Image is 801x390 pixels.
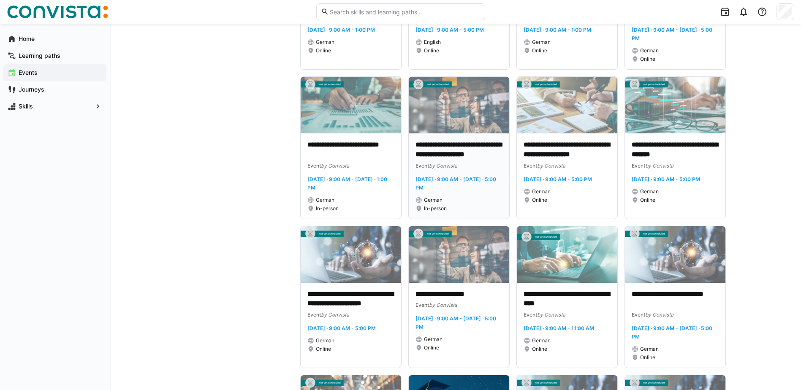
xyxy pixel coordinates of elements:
span: Event [632,162,645,169]
span: Online [640,197,655,203]
span: Online [316,47,331,54]
span: by Convista [429,302,457,308]
span: German [640,346,659,352]
span: German [532,337,551,344]
span: In-person [424,205,447,212]
span: [DATE] · 9:00 AM - [DATE] · 5:00 PM [415,176,496,191]
img: image [409,77,509,133]
span: German [316,197,334,203]
span: Online [424,344,439,351]
span: by Convista [321,311,349,318]
img: image [301,226,401,283]
span: by Convista [645,311,673,318]
span: by Convista [645,162,673,169]
span: Online [316,346,331,352]
span: Online [532,346,547,352]
span: [DATE] · 9:00 AM - [DATE] · 5:00 PM [415,315,496,330]
span: [DATE] · 9:00 AM - 1:00 PM [524,27,591,33]
span: [DATE] · 9:00 AM - 11:00 AM [524,325,594,331]
span: English [424,39,441,46]
span: Event [307,162,321,169]
span: German [640,47,659,54]
span: Online [532,197,547,203]
span: Online [640,354,655,361]
span: German [532,188,551,195]
span: [DATE] · 9:00 AM - 5:00 PM [307,325,376,331]
span: by Convista [429,162,457,169]
span: Event [307,311,321,318]
span: Event [524,311,537,318]
span: Event [524,162,537,169]
span: [DATE] · 9:00 AM - 5:00 PM [415,27,484,33]
span: [DATE] · 9:00 AM - [DATE] · 5:00 PM [632,325,712,340]
span: Event [415,302,429,308]
span: [DATE] · 9:00 AM - 1:00 PM [307,27,375,33]
span: Online [532,47,547,54]
img: image [517,77,617,133]
span: Event [632,311,645,318]
img: image [409,226,509,283]
span: German [316,39,334,46]
span: Event [415,162,429,169]
span: German [640,188,659,195]
span: [DATE] · 9:00 AM - [DATE] · 5:00 PM [632,27,712,41]
span: Online [640,56,655,62]
span: [DATE] · 9:00 AM - 5:00 PM [632,176,700,182]
span: German [316,337,334,344]
span: German [424,197,443,203]
span: [DATE] · 9:00 AM - [DATE] · 1:00 PM [307,176,387,191]
span: by Convista [537,311,565,318]
span: German [424,336,443,343]
span: Online [424,47,439,54]
span: by Convista [537,162,565,169]
img: image [301,77,401,133]
input: Search skills and learning paths… [329,8,480,16]
img: image [517,226,617,283]
span: [DATE] · 9:00 AM - 5:00 PM [524,176,592,182]
img: image [625,77,725,133]
span: by Convista [321,162,349,169]
span: German [532,39,551,46]
span: In-person [316,205,339,212]
img: image [625,226,725,283]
